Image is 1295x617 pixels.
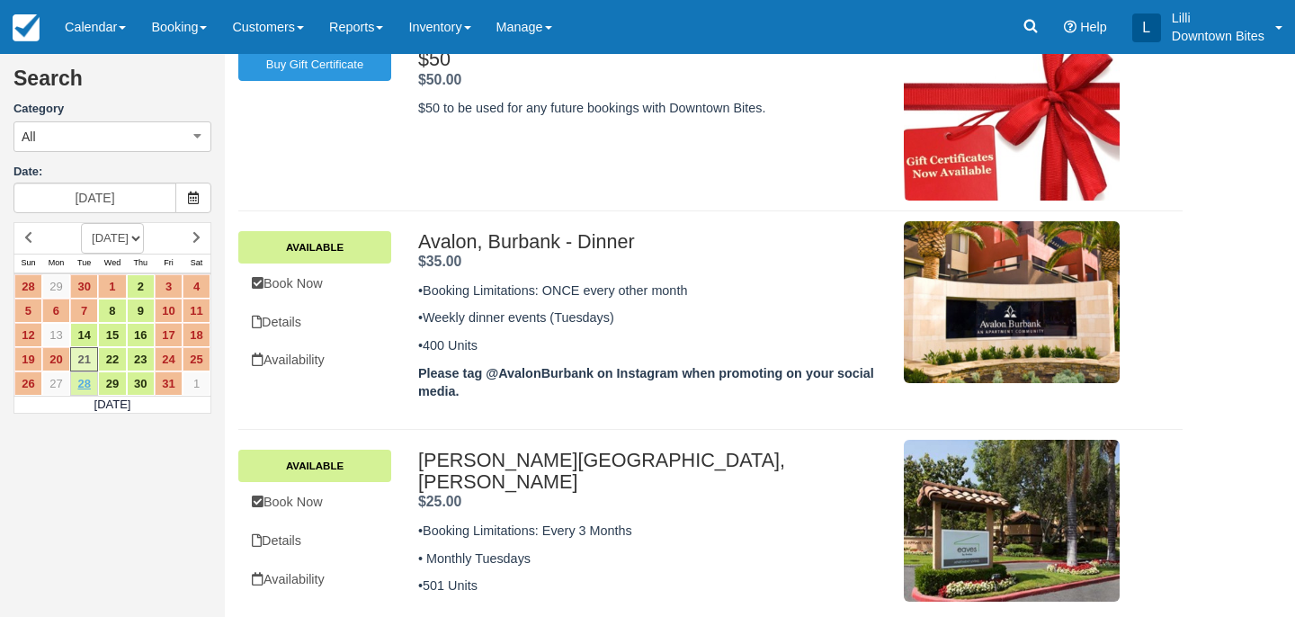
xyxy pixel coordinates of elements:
[42,254,70,273] th: Mon
[70,274,98,299] a: 30
[238,265,391,302] a: Book Now
[238,49,391,82] a: Buy Gift Certificate
[14,254,42,273] th: Sun
[14,299,42,323] a: 5
[14,274,42,299] a: 28
[98,347,126,371] a: 22
[238,523,391,559] a: Details
[42,299,70,323] a: 6
[183,323,210,347] a: 18
[1132,13,1161,42] div: L
[42,371,70,396] a: 27
[14,371,42,396] a: 26
[155,299,183,323] a: 10
[183,254,210,273] th: Sat
[1080,20,1107,34] span: Help
[70,347,98,371] a: 21
[13,14,40,41] img: checkfront-main-nav-mini-logo.png
[98,299,126,323] a: 8
[13,121,211,152] button: All
[418,577,886,595] p: •501 Units
[904,221,1120,383] img: M809-1
[904,39,1120,201] img: M67-gc_img
[238,231,391,264] a: Available
[155,254,183,273] th: Fri
[70,371,98,396] a: 28
[98,254,126,273] th: Wed
[127,371,155,396] a: 30
[418,494,461,509] span: $25.00
[238,342,391,379] a: Availability
[418,366,874,399] strong: Please tag @AvalonBurbank on Instagram when promoting on your social media.
[418,72,461,87] strong: Price: $50
[238,561,391,598] a: Availability
[1172,9,1264,27] p: Lilli
[127,347,155,371] a: 23
[42,347,70,371] a: 20
[183,299,210,323] a: 11
[14,347,42,371] a: 19
[22,128,36,146] span: All
[238,450,391,482] a: Available
[418,308,886,327] p: •Weekly dinner events (Tuesdays)
[418,336,886,355] p: •400 Units
[98,274,126,299] a: 1
[418,231,886,253] h2: Avalon, Burbank - Dinner
[418,522,886,541] p: •Booking Limitations: Every 3 Months
[98,371,126,396] a: 29
[183,274,210,299] a: 4
[1172,27,1264,45] p: Downtown Bites
[904,440,1120,602] img: M201-1
[418,494,461,509] strong: Price: $25
[98,323,126,347] a: 15
[238,304,391,341] a: Details
[14,323,42,347] a: 12
[155,323,183,347] a: 17
[70,254,98,273] th: Tue
[127,323,155,347] a: 16
[155,371,183,396] a: 31
[155,347,183,371] a: 24
[127,299,155,323] a: 9
[418,254,461,269] span: $35.00
[418,254,461,269] strong: Price: $35
[418,450,886,493] h2: [PERSON_NAME][GEOGRAPHIC_DATA], [PERSON_NAME]
[13,101,211,118] label: Category
[127,274,155,299] a: 2
[14,396,211,414] td: [DATE]
[418,99,886,118] p: $50 to be used for any future bookings with Downtown Bites.
[42,323,70,347] a: 13
[418,282,886,300] p: •Booking Limitations: ONCE every other month
[155,274,183,299] a: 3
[42,274,70,299] a: 29
[13,164,211,181] label: Date:
[183,371,210,396] a: 1
[70,323,98,347] a: 14
[1064,21,1076,33] i: Help
[238,484,391,521] a: Book Now
[70,299,98,323] a: 7
[418,550,886,568] p: • Monthly Tuesdays
[183,347,210,371] a: 25
[13,67,211,101] h2: Search
[418,49,886,70] h2: $50
[127,254,155,273] th: Thu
